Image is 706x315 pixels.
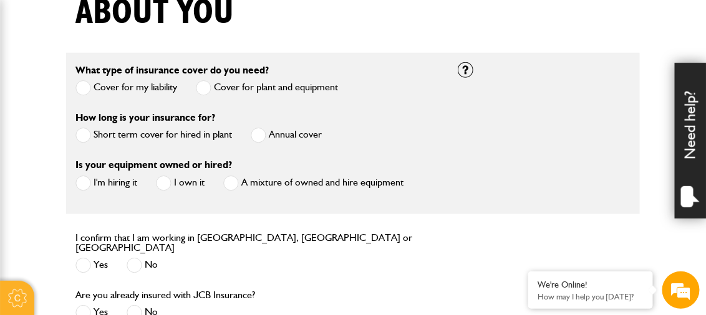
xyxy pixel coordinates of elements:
em: Start Chat [170,238,226,255]
label: Annual cover [251,128,322,143]
label: Yes [75,258,108,273]
label: What type of insurance cover do you need? [75,65,269,75]
div: Minimize live chat window [205,6,235,36]
label: Are you already insured with JCB Insurance? [75,290,255,300]
div: Chat with us now [65,70,210,86]
label: No [127,258,158,273]
div: Need help? [675,63,706,219]
label: I own it [156,176,205,191]
label: Short term cover for hired in plant [75,128,232,143]
label: How long is your insurance for? [75,113,215,123]
p: How may I help you today? [538,292,644,301]
img: d_20077148190_company_1631870298795_20077148190 [21,69,52,87]
input: Enter your email address [16,152,228,179]
label: Cover for my liability [75,80,177,96]
label: A mixture of owned and hire equipment [223,176,404,191]
div: We're Online! [538,280,644,290]
label: I'm hiring it [75,176,137,191]
label: I confirm that I am working in [GEOGRAPHIC_DATA], [GEOGRAPHIC_DATA] or [GEOGRAPHIC_DATA] [75,233,439,253]
label: Is your equipment owned or hired? [75,160,232,170]
label: Cover for plant and equipment [196,80,338,96]
input: Enter your phone number [16,189,228,216]
input: Enter your last name [16,115,228,143]
textarea: Type your message and hit 'Enter' [16,225,228,269]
